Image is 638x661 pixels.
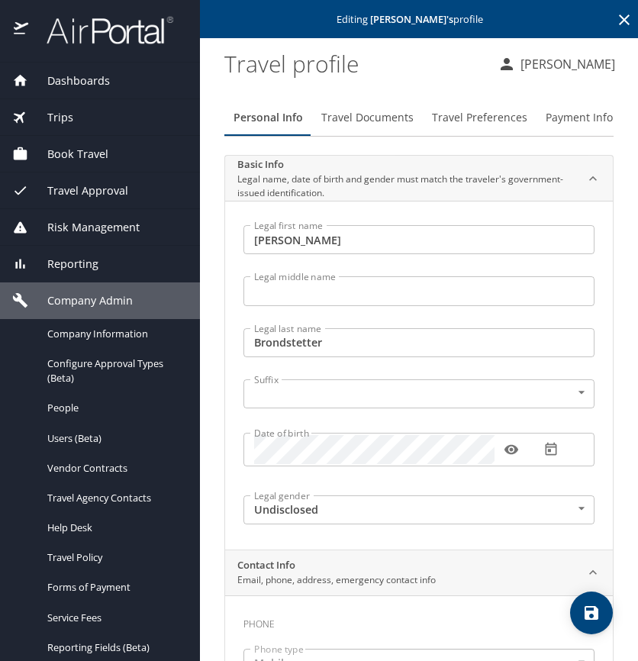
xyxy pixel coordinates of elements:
[234,108,303,127] span: Personal Info
[47,550,182,565] span: Travel Policy
[370,12,453,26] strong: [PERSON_NAME] 's
[516,55,615,73] p: [PERSON_NAME]
[47,521,182,535] span: Help Desk
[237,573,436,587] p: Email, phone, address, emergency contact info
[28,219,140,236] span: Risk Management
[47,401,182,415] span: People
[225,201,613,549] div: Basic InfoLegal name, date of birth and gender must match the traveler's government-issued identi...
[205,15,633,24] p: Editing profile
[47,431,182,446] span: Users (Beta)
[224,99,614,136] div: Profile
[28,146,108,163] span: Book Travel
[237,157,576,173] h2: Basic Info
[47,580,182,595] span: Forms of Payment
[28,256,98,272] span: Reporting
[28,292,133,309] span: Company Admin
[14,15,30,45] img: icon-airportal.png
[47,327,182,341] span: Company Information
[224,40,485,87] h1: Travel profile
[546,108,613,127] span: Payment Info
[225,550,613,596] div: Contact InfoEmail, phone, address, emergency contact info
[237,173,576,200] p: Legal name, date of birth and gender must match the traveler's government-issued identification.
[47,611,182,625] span: Service Fees
[47,461,182,476] span: Vendor Contracts
[243,608,594,634] h3: Phone
[237,558,436,573] h2: Contact Info
[243,495,594,524] div: Undisclosed
[225,156,613,202] div: Basic InfoLegal name, date of birth and gender must match the traveler's government-issued identi...
[432,108,527,127] span: Travel Preferences
[28,73,110,89] span: Dashboards
[30,15,173,45] img: airportal-logo.png
[570,592,613,634] button: save
[47,491,182,505] span: Travel Agency Contacts
[321,108,414,127] span: Travel Documents
[28,109,73,126] span: Trips
[47,356,182,385] span: Configure Approval Types (Beta)
[47,640,182,655] span: Reporting Fields (Beta)
[28,182,128,199] span: Travel Approval
[243,379,594,408] div: ​
[491,50,621,78] button: [PERSON_NAME]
